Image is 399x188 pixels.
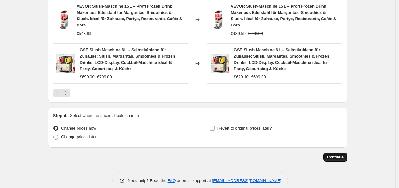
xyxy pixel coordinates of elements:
nav: Pagination [53,89,70,97]
span: GSE Slush Maschine 6 L – Selbstkühlend für Zuhause: Slush, Margaritas, Smoothies & Frozen Drinks.... [80,47,175,71]
img: 71LhUAVE6WL_80x.jpg [56,54,75,73]
img: 71LhUAVE6WL_80x.jpg [211,54,229,73]
h2: Step 4. [53,113,67,119]
button: Next [61,89,70,97]
a: [EMAIL_ADDRESS][DOMAIN_NAME] [212,178,281,183]
p: Select when the prices should change [70,113,139,119]
strike: €543.99 [248,30,263,37]
span: or email support at [176,178,212,183]
span: GSE Slush Maschine 6 L – Selbstkühlend für Zuhause: Slush, Margaritas, Smoothies & Frozen Drinks.... [234,47,329,71]
div: €699.00 [80,74,95,80]
span: VEVOR Slush-Maschine 15 L – Profi Frozen Drink Maker aus Edelstahl für Margaritas, Smoothies & Sl... [231,4,336,27]
strike: €799.00 [97,74,112,80]
a: FAQ [168,178,176,183]
img: 61-PrHcQ1XL_80x.jpg [211,10,226,29]
span: Change prices later [61,135,97,139]
div: €489.59 [231,30,246,37]
span: Revert to original prices later? [217,126,272,130]
strike: €699.00 [251,74,266,80]
span: Change prices now [61,126,96,130]
span: Continue [327,155,344,160]
button: Continue [323,153,347,162]
img: 61-PrHcQ1XL_80x.jpg [56,10,72,29]
span: VEVOR Slush-Maschine 15 L – Profi Frozen Drink Maker aus Edelstahl für Margaritas, Smoothies & Sl... [77,4,182,27]
span: Need help? Read the [128,178,168,183]
div: €543.99 [77,30,91,37]
div: €629.10 [234,74,249,80]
